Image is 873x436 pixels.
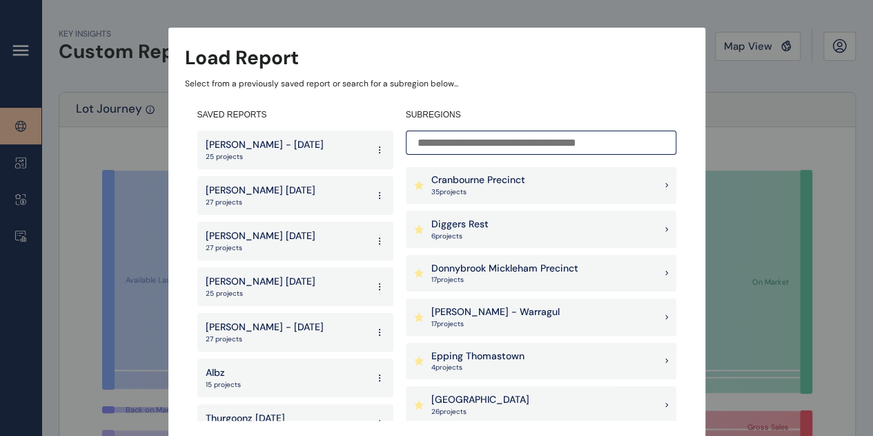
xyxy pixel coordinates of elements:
[431,350,524,363] p: Epping Thomastown
[206,380,241,390] p: 15 projects
[206,229,315,243] p: [PERSON_NAME] [DATE]
[185,44,299,71] h3: Load Report
[206,275,315,289] p: [PERSON_NAME] [DATE]
[431,275,578,285] p: 17 project s
[431,363,524,372] p: 4 project s
[406,109,676,121] h4: SUBREGIONS
[206,334,324,344] p: 27 projects
[206,184,315,198] p: [PERSON_NAME] [DATE]
[206,289,315,298] p: 25 projects
[206,243,315,253] p: 27 projects
[197,109,393,121] h4: SAVED REPORTS
[206,366,241,380] p: Albz
[431,173,525,187] p: Cranbourne Precinct
[206,412,285,426] p: Thurgoonz [DATE]
[431,262,578,276] p: Donnybrook Mickleham Precinct
[431,305,560,319] p: [PERSON_NAME] - Warragul
[431,407,529,417] p: 26 project s
[431,218,489,231] p: Diggers Rest
[431,231,489,241] p: 6 project s
[206,198,315,207] p: 27 projects
[431,187,525,197] p: 35 project s
[206,321,324,334] p: [PERSON_NAME] - [DATE]
[431,319,560,329] p: 17 project s
[206,138,324,152] p: [PERSON_NAME] - [DATE]
[185,78,689,90] p: Select from a previously saved report or search for a subregion below...
[431,393,529,407] p: [GEOGRAPHIC_DATA]
[206,152,324,162] p: 25 projects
